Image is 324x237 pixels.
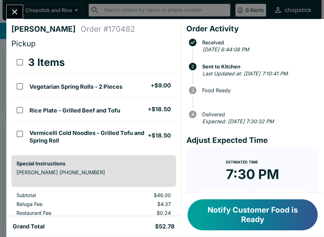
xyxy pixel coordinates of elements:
span: Received [199,40,319,45]
p: $0.24 [109,210,171,216]
p: Restaurant Fee [16,210,99,216]
p: Beluga Fee [16,201,99,207]
p: $46.00 [109,192,171,198]
text: 4 [191,112,194,117]
span: Sent to Kitchen [199,64,319,69]
button: Notify Customer Food is Ready [188,199,318,230]
span: Estimated Time [226,160,258,164]
h5: Vegetarian Spring Rolls - 2 Pieces [29,83,122,91]
span: Delivered [199,112,319,117]
p: Subtotal [16,192,99,198]
h5: Vermicelli Cold Noodles - Grilled Tofu and Spring Roll [29,129,147,144]
button: + 20 [254,188,309,203]
h5: $52.78 [155,223,175,230]
span: Food Ready [199,87,319,93]
p: [PERSON_NAME] [PHONE_NUMBER] [16,169,171,176]
em: [DATE] 6:44:08 PM [202,46,249,53]
em: Expected: [DATE] 7:30:32 PM [202,118,274,125]
h4: Order # 170482 [81,24,135,34]
h5: + $18.50 [148,132,171,139]
em: Last Updated at: [DATE] 7:10:41 PM [202,70,288,77]
table: orders table [11,192,176,227]
h3: 3 Items [28,56,65,69]
h5: Grand Total [13,223,45,230]
h5: Rice Plate - Grilled Beef and Tofu [29,107,120,114]
h4: Adjust Expected Time [186,136,319,145]
button: + 10 [196,188,252,203]
h5: + $9.00 [151,82,171,89]
h6: Special Instructions [16,160,171,167]
h4: Order Activity [186,24,319,34]
span: Pickup [11,39,36,48]
button: Close [7,5,23,19]
p: $4.37 [109,201,171,207]
text: 3 [191,88,194,93]
h5: + $18.50 [148,106,171,113]
text: 2 [191,64,194,69]
time: 7:30 PM [226,166,279,183]
h4: [PERSON_NAME] [11,24,81,34]
table: orders table [11,51,176,150]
